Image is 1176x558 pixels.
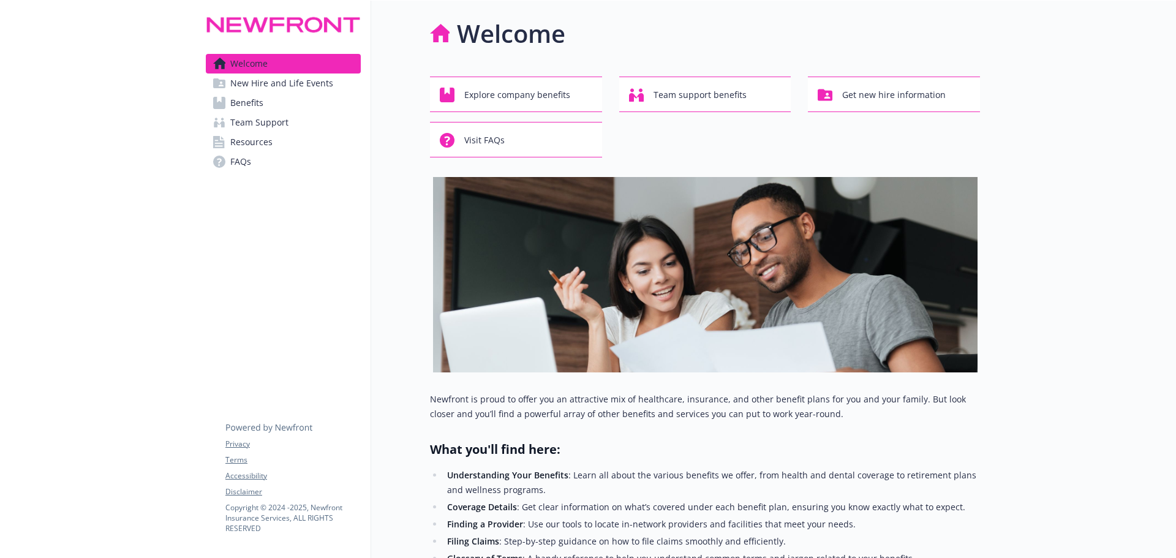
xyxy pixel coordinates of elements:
span: Team Support [230,113,288,132]
a: New Hire and Life Events [206,74,361,93]
p: Newfront is proud to offer you an attractive mix of healthcare, insurance, and other benefit plan... [430,392,980,421]
button: Visit FAQs [430,122,602,157]
h2: What you'll find here: [430,441,980,458]
span: New Hire and Life Events [230,74,333,93]
p: Copyright © 2024 - 2025 , Newfront Insurance Services, ALL RIGHTS RESERVED [225,502,360,533]
span: Get new hire information [842,83,946,107]
button: Team support benefits [619,77,791,112]
span: Benefits [230,93,263,113]
strong: Understanding Your Benefits [447,469,568,481]
li: : Learn all about the various benefits we offer, from health and dental coverage to retirement pl... [443,468,980,497]
a: Terms [225,454,360,466]
button: Explore company benefits [430,77,602,112]
span: Explore company benefits [464,83,570,107]
li: : Step-by-step guidance on how to file claims smoothly and efficiently. [443,534,980,549]
span: Team support benefits [654,83,747,107]
a: FAQs [206,152,361,172]
span: Visit FAQs [464,129,505,152]
span: FAQs [230,152,251,172]
span: Resources [230,132,273,152]
span: Welcome [230,54,268,74]
a: Accessibility [225,470,360,481]
a: Benefits [206,93,361,113]
a: Disclaimer [225,486,360,497]
strong: Filing Claims [447,535,499,547]
strong: Finding a Provider [447,518,523,530]
a: Welcome [206,54,361,74]
a: Privacy [225,439,360,450]
li: : Get clear information on what’s covered under each benefit plan, ensuring you know exactly what... [443,500,980,515]
li: : Use our tools to locate in-network providers and facilities that meet your needs. [443,517,980,532]
button: Get new hire information [808,77,980,112]
strong: Coverage Details [447,501,517,513]
a: Resources [206,132,361,152]
a: Team Support [206,113,361,132]
h1: Welcome [457,15,565,52]
img: overview page banner [433,177,978,372]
